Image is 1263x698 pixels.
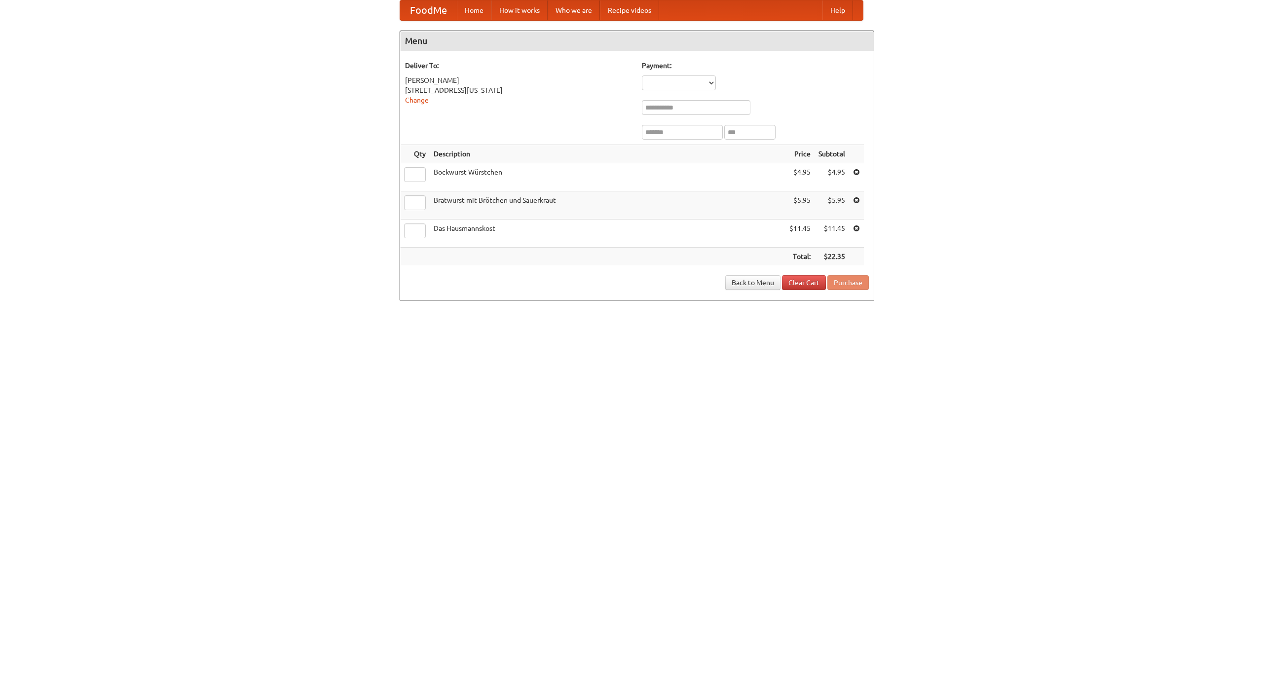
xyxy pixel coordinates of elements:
[457,0,491,20] a: Home
[785,145,815,163] th: Price
[827,275,869,290] button: Purchase
[785,163,815,191] td: $4.95
[405,61,632,71] h5: Deliver To:
[782,275,826,290] a: Clear Cart
[725,275,780,290] a: Back to Menu
[785,220,815,248] td: $11.45
[600,0,659,20] a: Recipe videos
[400,31,874,51] h4: Menu
[400,145,430,163] th: Qty
[405,75,632,85] div: [PERSON_NAME]
[400,0,457,20] a: FoodMe
[430,163,785,191] td: Bockwurst Würstchen
[785,191,815,220] td: $5.95
[405,96,429,104] a: Change
[405,85,632,95] div: [STREET_ADDRESS][US_STATE]
[815,163,849,191] td: $4.95
[491,0,548,20] a: How it works
[430,191,785,220] td: Bratwurst mit Brötchen und Sauerkraut
[815,191,849,220] td: $5.95
[815,145,849,163] th: Subtotal
[815,220,849,248] td: $11.45
[430,220,785,248] td: Das Hausmannskost
[822,0,853,20] a: Help
[430,145,785,163] th: Description
[548,0,600,20] a: Who we are
[642,61,869,71] h5: Payment:
[815,248,849,266] th: $22.35
[785,248,815,266] th: Total:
